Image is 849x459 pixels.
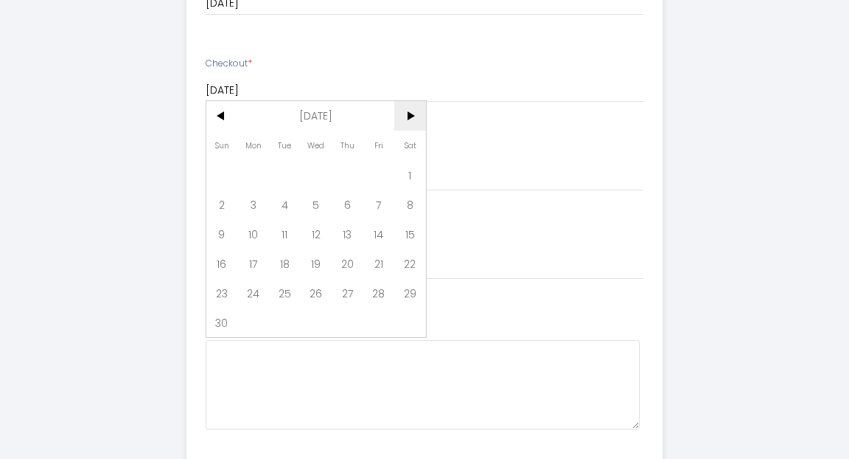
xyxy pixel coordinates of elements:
[332,219,363,249] span: 13
[394,219,426,249] span: 15
[300,190,332,219] span: 5
[237,219,269,249] span: 10
[332,131,363,160] span: Thu
[394,101,426,131] span: >
[332,249,363,278] span: 20
[332,278,363,308] span: 27
[237,131,269,160] span: Mon
[206,249,238,278] span: 16
[394,131,426,160] span: Sat
[269,190,301,219] span: 4
[394,160,426,190] span: 1
[300,131,332,160] span: Wed
[363,278,394,308] span: 28
[206,131,238,160] span: Sun
[363,249,394,278] span: 21
[206,57,252,71] label: Checkout
[363,131,394,160] span: Fri
[269,131,301,160] span: Tue
[363,190,394,219] span: 7
[300,278,332,308] span: 26
[332,190,363,219] span: 6
[206,219,238,249] span: 9
[237,249,269,278] span: 17
[237,278,269,308] span: 24
[206,308,238,337] span: 30
[269,219,301,249] span: 11
[237,101,394,131] span: [DATE]
[269,278,301,308] span: 25
[269,249,301,278] span: 18
[206,101,238,131] span: <
[206,278,238,308] span: 23
[363,219,394,249] span: 14
[237,190,269,219] span: 3
[300,219,332,249] span: 12
[394,278,426,308] span: 29
[300,249,332,278] span: 19
[394,190,426,219] span: 8
[206,190,238,219] span: 2
[394,249,426,278] span: 22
